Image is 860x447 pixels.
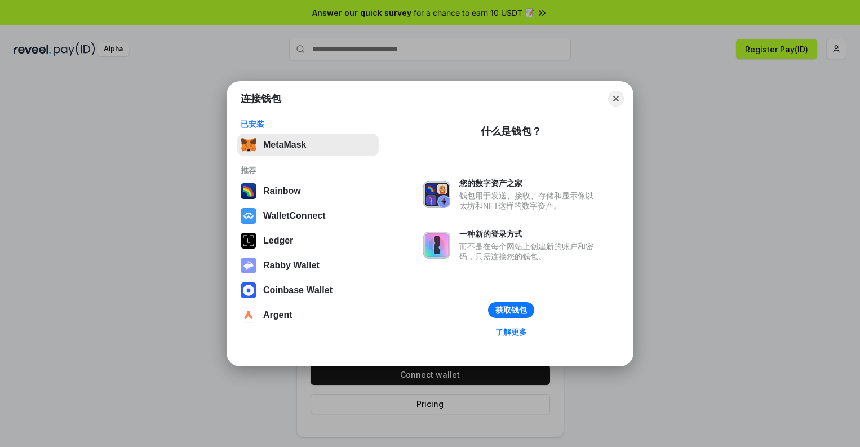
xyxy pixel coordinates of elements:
button: WalletConnect [237,205,379,227]
button: Argent [237,304,379,326]
img: svg+xml,%3Csvg%20xmlns%3D%22http%3A%2F%2Fwww.w3.org%2F2000%2Fsvg%22%20width%3D%2228%22%20height%3... [241,233,256,249]
div: 您的数字资产之家 [459,178,599,188]
div: MetaMask [263,140,306,150]
button: Close [608,91,624,107]
a: 了解更多 [489,325,534,339]
div: 什么是钱包？ [481,125,542,138]
div: 钱包用于发送、接收、存储和显示像以太坊和NFT这样的数字资产。 [459,191,599,211]
button: Coinbase Wallet [237,279,379,302]
div: Coinbase Wallet [263,285,333,295]
img: svg+xml,%3Csvg%20fill%3D%22none%22%20height%3D%2233%22%20viewBox%3D%220%200%2035%2033%22%20width%... [241,137,256,153]
div: 获取钱包 [495,305,527,315]
img: svg+xml,%3Csvg%20width%3D%2228%22%20height%3D%2228%22%20viewBox%3D%220%200%2028%2028%22%20fill%3D... [241,208,256,224]
div: Rainbow [263,186,301,196]
div: Ledger [263,236,293,246]
img: svg+xml,%3Csvg%20width%3D%2228%22%20height%3D%2228%22%20viewBox%3D%220%200%2028%2028%22%20fill%3D... [241,307,256,323]
div: 推荐 [241,165,375,175]
div: 已安装 [241,119,375,129]
img: svg+xml,%3Csvg%20xmlns%3D%22http%3A%2F%2Fwww.w3.org%2F2000%2Fsvg%22%20fill%3D%22none%22%20viewBox... [423,181,450,208]
div: Argent [263,310,292,320]
div: Rabby Wallet [263,260,320,271]
button: MetaMask [237,134,379,156]
div: 而不是在每个网站上创建新的账户和密码，只需连接您的钱包。 [459,241,599,262]
h1: 连接钱包 [241,92,281,105]
button: 获取钱包 [488,302,534,318]
button: Rainbow [237,180,379,202]
img: svg+xml,%3Csvg%20xmlns%3D%22http%3A%2F%2Fwww.w3.org%2F2000%2Fsvg%22%20fill%3D%22none%22%20viewBox... [241,258,256,273]
div: WalletConnect [263,211,326,221]
img: svg+xml,%3Csvg%20xmlns%3D%22http%3A%2F%2Fwww.w3.org%2F2000%2Fsvg%22%20fill%3D%22none%22%20viewBox... [423,232,450,259]
div: 一种新的登录方式 [459,229,599,239]
img: svg+xml,%3Csvg%20width%3D%2228%22%20height%3D%2228%22%20viewBox%3D%220%200%2028%2028%22%20fill%3D... [241,282,256,298]
img: svg+xml,%3Csvg%20width%3D%22120%22%20height%3D%22120%22%20viewBox%3D%220%200%20120%20120%22%20fil... [241,183,256,199]
button: Ledger [237,229,379,252]
button: Rabby Wallet [237,254,379,277]
div: 了解更多 [495,327,527,337]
